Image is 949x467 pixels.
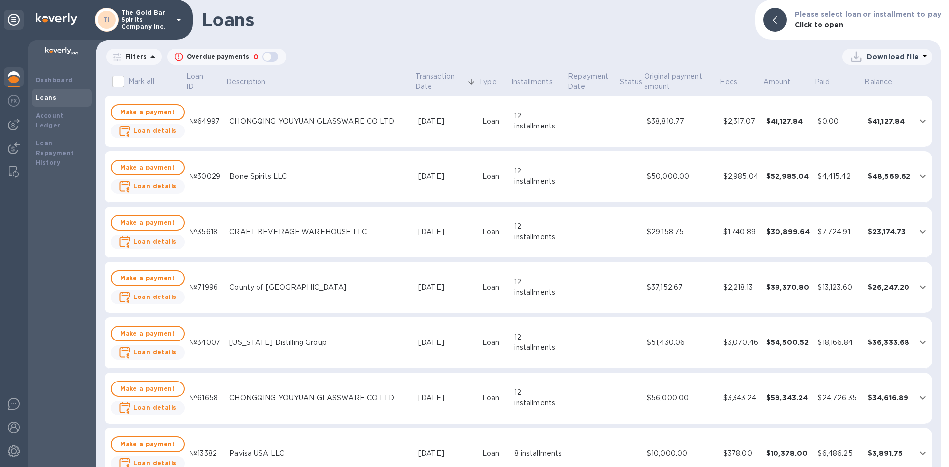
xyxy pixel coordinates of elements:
[482,171,507,182] div: Loan
[111,290,185,304] button: Loan details
[723,116,758,127] div: $2,317.07
[723,338,758,348] div: $3,070.46
[36,112,64,129] b: Account Ledger
[226,77,265,87] p: Description
[479,77,497,87] p: Type
[647,116,715,127] div: $38,810.77
[133,404,177,411] b: Loan details
[818,171,860,182] div: $4,415.42
[915,390,930,405] button: expand row
[36,13,77,25] img: Logo
[915,335,930,350] button: expand row
[189,393,221,403] div: №61658
[644,71,706,92] p: Original payment amount
[189,116,221,127] div: №64997
[120,328,176,340] span: Make a payment
[647,448,715,459] div: $10,000.00
[129,76,154,86] p: Mark all
[720,77,737,87] p: Fees
[915,114,930,128] button: expand row
[120,438,176,450] span: Make a payment
[121,9,171,30] p: The Gold Bar Spirits Company Inc.
[111,270,185,286] button: Make a payment
[111,124,185,138] button: Loan details
[418,448,474,459] div: [DATE]
[120,272,176,284] span: Make a payment
[226,77,278,87] span: Description
[763,77,804,87] span: Amount
[186,71,212,92] p: Loan ID
[620,77,642,87] p: Status
[133,238,177,245] b: Loan details
[482,338,507,348] div: Loan
[795,10,941,18] b: Please select loan or installment to pay
[187,52,249,61] p: Overdue payments
[111,381,185,397] button: Make a payment
[120,217,176,229] span: Make a payment
[415,71,465,92] p: Transaction Date
[818,116,860,127] div: $0.00
[482,393,507,403] div: Loan
[111,326,185,341] button: Make a payment
[511,77,553,87] p: Installments
[647,393,715,403] div: $56,000.00
[818,338,860,348] div: $18,166.84
[103,16,110,23] b: TI
[482,227,507,237] div: Loan
[189,448,221,459] div: №13382
[723,171,758,182] div: $2,985.04
[514,277,563,297] div: 12 installments
[868,448,911,458] div: $3,891.75
[133,459,177,467] b: Loan details
[111,235,185,249] button: Loan details
[229,448,410,459] div: Pavisa USA LLC
[514,166,563,187] div: 12 installments
[189,171,221,182] div: №30029
[723,393,758,403] div: $3,343.24
[568,71,618,92] p: Repayment Date
[815,77,830,87] p: Paid
[647,282,715,293] div: $37,152.67
[121,52,147,61] p: Filters
[4,10,24,30] div: Unpin categories
[647,171,715,182] div: $50,000.00
[815,77,843,87] span: Paid
[36,76,73,84] b: Dashboard
[915,169,930,184] button: expand row
[644,71,719,92] span: Original payment amount
[253,52,259,62] p: 0
[868,393,911,403] div: $34,616.89
[418,282,474,293] div: [DATE]
[186,71,225,92] span: Loan ID
[514,221,563,242] div: 12 installments
[133,348,177,356] b: Loan details
[868,171,911,181] div: $48,569.62
[763,77,791,87] p: Amount
[766,227,810,237] div: $30,899.64
[514,111,563,131] div: 12 installments
[36,94,56,101] b: Loans
[818,282,860,293] div: $13,123.60
[723,282,758,293] div: $2,218.13
[766,393,810,403] div: $59,343.24
[868,116,911,126] div: $41,127.84
[418,338,474,348] div: [DATE]
[189,227,221,237] div: №35618
[511,77,565,87] span: Installments
[229,171,410,182] div: Bone Spirits LLC
[868,227,911,237] div: $23,174.73
[418,116,474,127] div: [DATE]
[111,179,185,194] button: Loan details
[418,227,474,237] div: [DATE]
[723,448,758,459] div: $378.00
[514,448,563,459] div: 8 installments
[229,393,410,403] div: CHONGQING YOUYUAN GLASSWARE CO LTD
[915,446,930,461] button: expand row
[111,215,185,231] button: Make a payment
[482,282,507,293] div: Loan
[229,338,410,348] div: [US_STATE] Distilling Group
[111,104,185,120] button: Make a payment
[189,338,221,348] div: №34007
[111,345,185,360] button: Loan details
